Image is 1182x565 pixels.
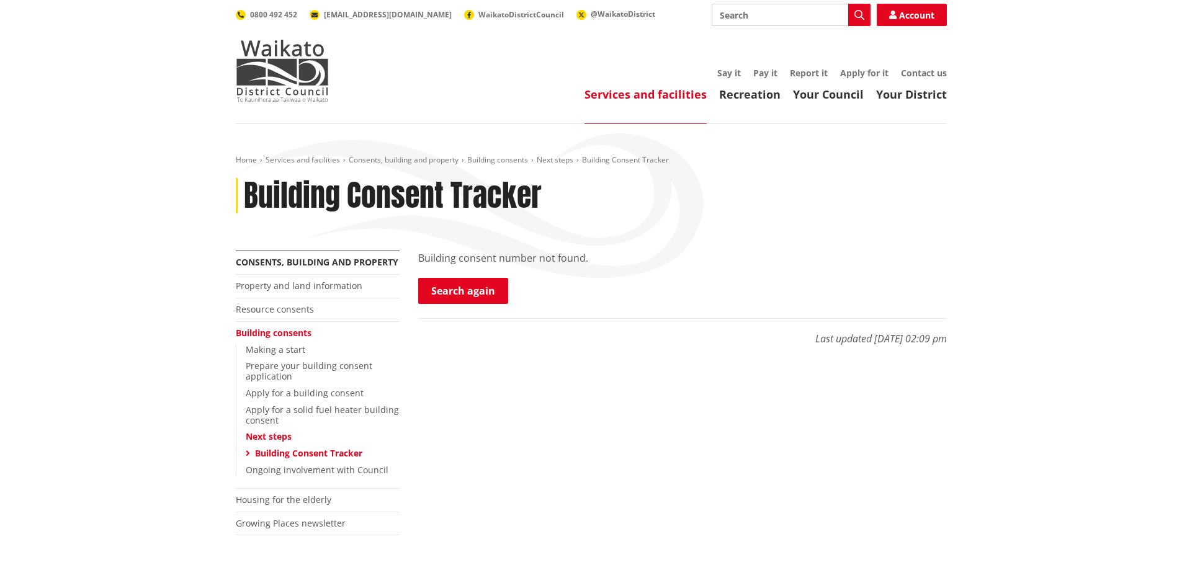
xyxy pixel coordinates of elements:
[324,9,452,20] span: [EMAIL_ADDRESS][DOMAIN_NAME]
[236,256,398,268] a: Consents, building and property
[246,404,399,426] a: Apply for a solid fuel heater building consent​
[712,4,871,26] input: Search input
[753,67,777,79] a: Pay it
[236,155,947,166] nav: breadcrumb
[876,87,947,102] a: Your District
[478,9,564,20] span: WaikatoDistrictCouncil
[246,344,305,355] a: Making a start
[584,87,707,102] a: Services and facilities
[244,178,542,214] h1: Building Consent Tracker
[255,447,362,459] a: Building Consent Tracker
[467,154,528,165] a: Building consents
[418,318,947,346] p: Last updated [DATE] 02:09 pm
[236,327,311,339] a: Building consents
[266,154,340,165] a: Services and facilities
[537,154,573,165] a: Next steps
[236,303,314,315] a: Resource consents
[236,9,297,20] a: 0800 492 452
[246,360,372,382] a: Prepare your building consent application
[310,9,452,20] a: [EMAIL_ADDRESS][DOMAIN_NAME]
[349,154,459,165] a: Consents, building and property
[717,67,741,79] a: Say it
[236,280,362,291] a: Property and land information
[236,494,331,505] a: Housing for the elderly
[877,4,947,26] a: Account
[246,464,388,476] a: Ongoing involvement with Council
[901,67,947,79] a: Contact us
[236,40,329,102] img: Waikato District Council - Te Kaunihera aa Takiwaa o Waikato
[246,430,292,442] a: Next steps
[464,9,564,20] a: WaikatoDistrictCouncil
[576,9,655,19] a: @WaikatoDistrict
[246,387,364,399] a: Apply for a building consent
[236,517,346,529] a: Growing Places newsletter
[719,87,781,102] a: Recreation
[236,154,257,165] a: Home
[591,9,655,19] span: @WaikatoDistrict
[793,87,864,102] a: Your Council
[582,154,669,165] span: Building Consent Tracker
[418,278,508,304] a: Search again
[418,251,947,265] p: Building consent number not found.
[250,9,297,20] span: 0800 492 452
[840,67,889,79] a: Apply for it
[790,67,828,79] a: Report it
